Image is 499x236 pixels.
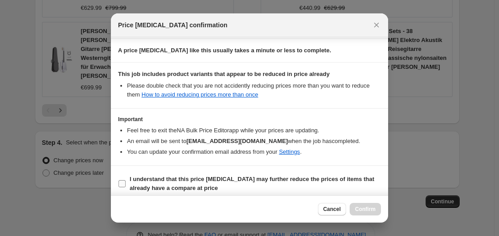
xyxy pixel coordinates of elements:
[370,19,383,31] button: Close
[127,81,381,99] li: Please double check that you are not accidently reducing prices more than you want to reduce them
[118,47,331,54] b: A price [MEDICAL_DATA] like this usually takes a minute or less to complete.
[118,21,228,29] span: Price [MEDICAL_DATA] confirmation
[118,116,381,123] h3: Important
[130,176,374,191] b: I understand that this price [MEDICAL_DATA] may further reduce the prices of items that already h...
[323,206,341,213] span: Cancel
[142,91,258,98] a: How to avoid reducing prices more than once
[127,126,381,135] li: Feel free to exit the NA Bulk Price Editor app while your prices are updating.
[127,137,381,146] li: An email will be sent to when the job has completed .
[318,203,346,215] button: Cancel
[127,147,381,156] li: You can update your confirmation email address from your .
[279,148,300,155] a: Settings
[186,138,288,144] b: [EMAIL_ADDRESS][DOMAIN_NAME]
[118,71,330,77] b: This job includes product variants that appear to be reduced in price already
